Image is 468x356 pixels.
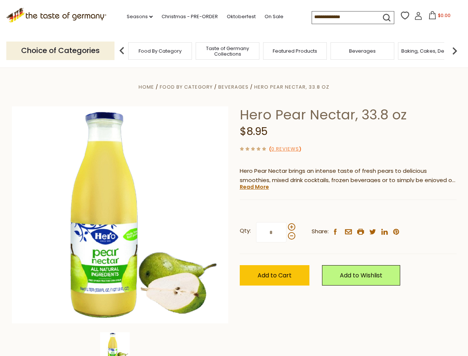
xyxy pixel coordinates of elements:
[240,167,457,185] p: Hero Pear Nectar brings an intense taste of fresh pears to delicious smoothies, mixed drink cockt...
[322,265,400,286] a: Add to Wishlist
[273,48,317,54] a: Featured Products
[258,271,292,280] span: Add to Cart
[424,11,455,22] button: $0.00
[162,13,218,21] a: Christmas - PRE-ORDER
[139,83,154,90] a: Home
[114,43,129,58] img: previous arrow
[269,145,301,152] span: ( )
[160,83,213,90] a: Food By Category
[227,13,256,21] a: Oktoberfest
[240,183,269,191] a: Read More
[312,227,329,236] span: Share:
[198,46,257,57] a: Taste of Germany Collections
[240,226,251,235] strong: Qty:
[139,48,182,54] a: Food By Category
[12,106,229,323] img: Hero Pear Nectar, 33.8 oz
[265,13,283,21] a: On Sale
[254,83,329,90] a: Hero Pear Nectar, 33.8 oz
[218,83,249,90] a: Beverages
[271,145,299,153] a: 0 Reviews
[240,265,309,286] button: Add to Cart
[438,12,451,19] span: $0.00
[401,48,459,54] a: Baking, Cakes, Desserts
[127,13,153,21] a: Seasons
[256,222,286,243] input: Qty:
[349,48,376,54] a: Beverages
[6,42,114,60] p: Choice of Categories
[240,124,268,139] span: $8.95
[240,106,457,123] h1: Hero Pear Nectar, 33.8 oz
[447,43,462,58] img: next arrow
